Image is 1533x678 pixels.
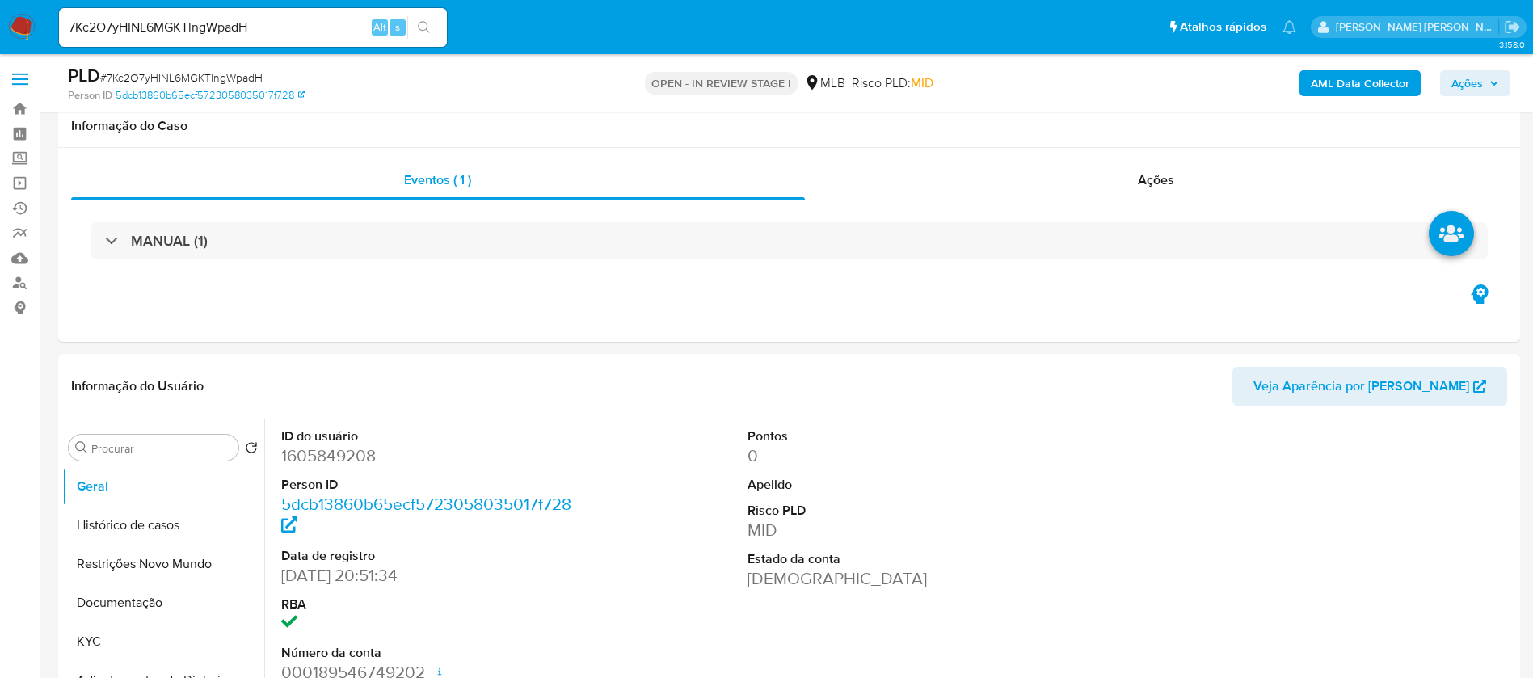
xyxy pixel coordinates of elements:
[1138,171,1174,189] span: Ações
[281,492,571,538] a: 5dcb13860b65ecf5723058035017f728
[1299,70,1421,96] button: AML Data Collector
[804,74,845,92] div: MLB
[116,88,305,103] a: 5dcb13860b65ecf5723058035017f728
[281,476,576,494] dt: Person ID
[404,171,471,189] span: Eventos ( 1 )
[1451,70,1483,96] span: Ações
[71,118,1507,134] h1: Informação do Caso
[748,550,1042,568] dt: Estado da conta
[68,88,112,103] b: Person ID
[1504,19,1521,36] a: Sair
[1180,19,1266,36] span: Atalhos rápidos
[62,545,264,583] button: Restrições Novo Mundo
[748,476,1042,494] dt: Apelido
[62,583,264,622] button: Documentação
[59,17,447,38] input: Pesquise usuários ou casos...
[852,74,933,92] span: Risco PLD:
[1232,367,1507,406] button: Veja Aparência por [PERSON_NAME]
[91,441,232,456] input: Procurar
[71,378,204,394] h1: Informação do Usuário
[748,502,1042,520] dt: Risco PLD
[281,596,576,613] dt: RBA
[407,16,440,39] button: search-icon
[245,441,258,459] button: Retornar ao pedido padrão
[62,467,264,506] button: Geral
[911,74,933,92] span: MID
[1336,19,1499,35] p: renata.fdelgado@mercadopago.com.br
[281,644,576,662] dt: Número da conta
[281,444,576,467] dd: 1605849208
[281,564,576,587] dd: [DATE] 20:51:34
[748,567,1042,590] dd: [DEMOGRAPHIC_DATA]
[748,427,1042,445] dt: Pontos
[91,222,1488,259] div: MANUAL (1)
[281,547,576,565] dt: Data de registro
[748,444,1042,467] dd: 0
[1253,367,1469,406] span: Veja Aparência por [PERSON_NAME]
[373,19,386,35] span: Alt
[281,427,576,445] dt: ID do usuário
[68,62,100,88] b: PLD
[395,19,400,35] span: s
[75,441,88,454] button: Procurar
[131,232,208,250] h3: MANUAL (1)
[748,519,1042,541] dd: MID
[62,506,264,545] button: Histórico de casos
[645,72,798,95] p: OPEN - IN REVIEW STAGE I
[100,69,263,86] span: # 7Kc2O7yHINL6MGKTlngWpadH
[1440,70,1510,96] button: Ações
[1282,20,1296,34] a: Notificações
[1311,70,1409,96] b: AML Data Collector
[62,622,264,661] button: KYC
